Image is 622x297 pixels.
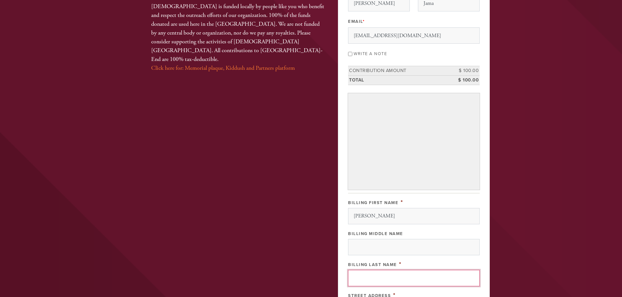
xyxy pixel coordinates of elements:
[348,231,403,236] label: Billing Middle Name
[151,2,324,72] div: [DEMOGRAPHIC_DATA] is funded locally by people like you who benefit and respect the outreach effo...
[350,95,478,188] iframe: Secure payment input frame
[450,75,480,85] td: $ 100.00
[348,200,398,205] label: Billing First Name
[399,260,402,268] span: This field is required.
[401,199,403,206] span: This field is required.
[348,66,450,76] td: Contribution Amount
[348,75,450,85] td: Total
[354,51,387,56] label: Write a note
[348,262,397,267] label: Billing Last Name
[151,64,295,72] a: Click here for: Memorial plaque, Kiddush and Partners platform
[348,19,365,24] label: Email
[363,19,365,24] span: This field is required.
[450,66,480,76] td: $ 100.00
